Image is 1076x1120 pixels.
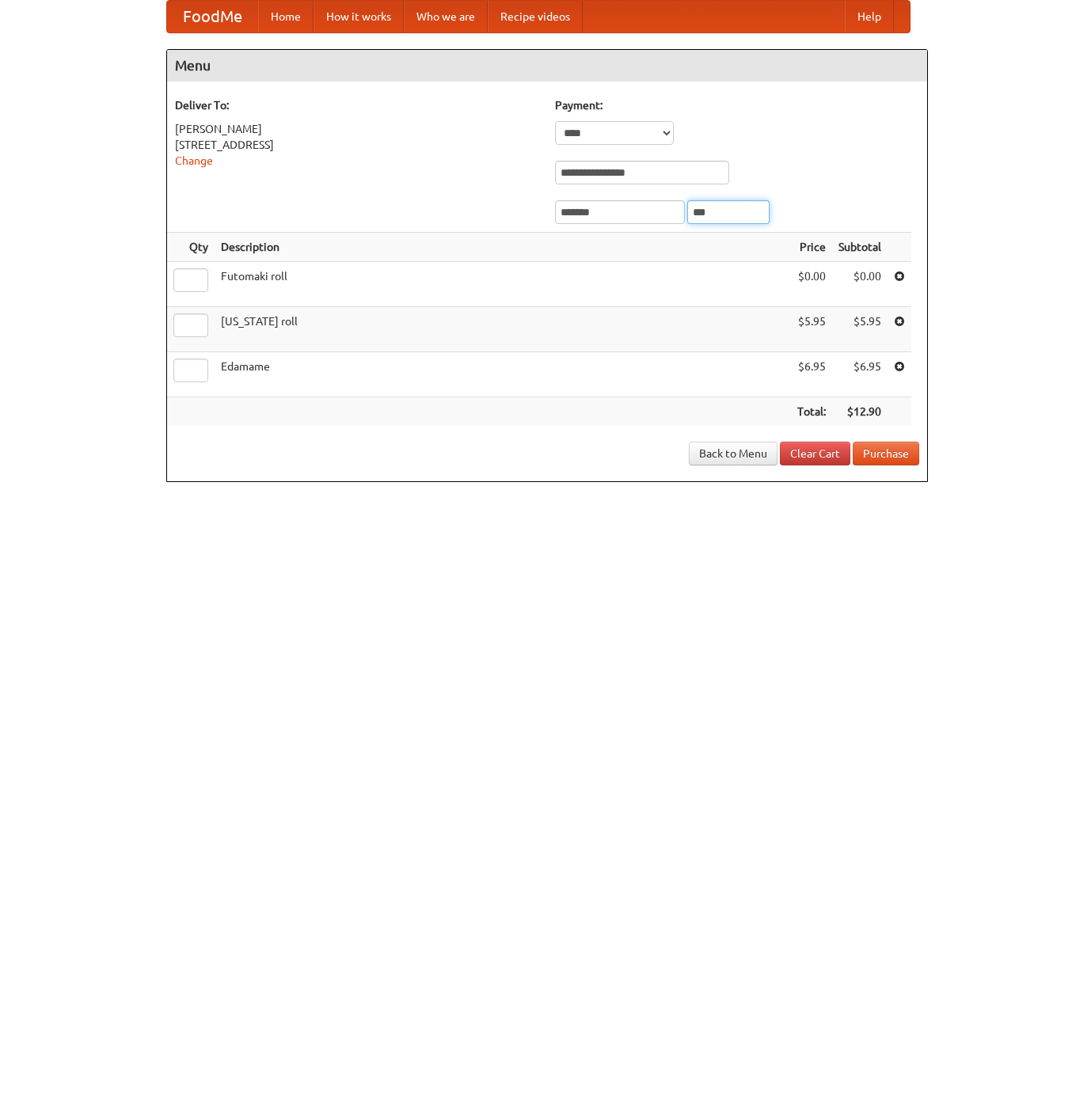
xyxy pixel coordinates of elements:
a: Who we are [404,1,488,32]
button: Purchase [853,442,919,465]
a: Clear Cart [780,442,850,465]
td: $6.95 [791,352,832,397]
h5: Deliver To: [175,97,539,113]
th: $12.90 [832,397,888,427]
a: Help [845,1,894,32]
td: $5.95 [832,307,888,352]
th: Total: [791,397,832,427]
a: Back to Menu [689,442,778,465]
th: Description [215,233,791,262]
th: Qty [167,233,215,262]
td: $0.00 [832,262,888,307]
td: Edamame [215,352,791,397]
td: $5.95 [791,307,832,352]
div: [PERSON_NAME] [175,121,539,137]
th: Subtotal [832,233,888,262]
h4: Menu [167,50,927,82]
a: How it works [314,1,404,32]
td: $0.00 [791,262,832,307]
h5: Payment: [555,97,919,113]
a: FoodMe [167,1,258,32]
div: [STREET_ADDRESS] [175,137,539,153]
td: Futomaki roll [215,262,791,307]
td: $6.95 [832,352,888,397]
th: Price [791,233,832,262]
td: [US_STATE] roll [215,307,791,352]
a: Recipe videos [488,1,583,32]
a: Home [258,1,314,32]
a: Change [175,154,213,167]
